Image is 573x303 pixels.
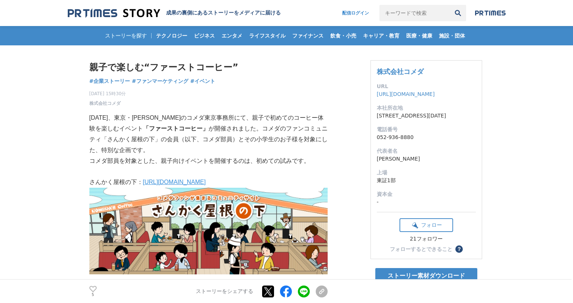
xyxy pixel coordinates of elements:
a: 配信ログイン [335,5,376,21]
p: コメダ部員を対象とした、親子向けイベントを開催するのは、初めての試みです。 [89,156,328,167]
p: [DATE]、東京・[PERSON_NAME]のコメダ東京事務所にて、親子で初めてのコーヒー体験を楽しむイベント が開催されました。コメダのファンコミュニティ「さんかく屋根の下」の会員（以下、コ... [89,113,328,155]
span: 医療・健康 [403,32,435,39]
span: #ファンマーケティング [132,78,188,84]
a: ライフスタイル [246,26,289,45]
dd: [STREET_ADDRESS][DATE] [377,112,476,120]
p: 5 [89,293,97,297]
dt: 代表者名 [377,147,476,155]
a: 施設・団体 [436,26,468,45]
span: ビジネス [191,32,218,39]
a: [URL][DOMAIN_NAME] [377,91,435,97]
strong: 「ファーストコーヒー」 [143,125,208,132]
img: 成果の裏側にあるストーリーをメディアに届ける [68,8,160,18]
dt: 上場 [377,169,476,177]
a: 飲食・小売 [327,26,359,45]
dt: URL [377,83,476,90]
span: #企業ストーリー [89,78,130,84]
a: ファイナンス [289,26,327,45]
a: テクノロジー [153,26,190,45]
dt: 電話番号 [377,126,476,133]
span: ライフスタイル [246,32,289,39]
a: エンタメ [219,26,245,45]
span: ファイナンス [289,32,327,39]
a: #企業ストーリー [89,77,130,85]
span: #イベント [190,78,216,84]
div: 21フォロワー [399,236,453,242]
button: フォロー [399,218,453,232]
dd: 052-936-8880 [377,133,476,141]
input: キーワードで検索 [379,5,450,21]
div: フォローするとできること [390,246,452,252]
dd: [PERSON_NAME] [377,155,476,163]
a: 株式会社コメダ [89,100,121,107]
a: 医療・健康 [403,26,435,45]
a: ストーリー素材ダウンロード [375,268,477,284]
dd: 東証1部 [377,177,476,184]
a: [URL][DOMAIN_NAME] [143,179,206,185]
span: エンタメ [219,32,245,39]
span: [DATE] 15時30分 [89,90,126,97]
h1: 親子で楽しむ“ファーストコーヒー” [89,60,328,74]
span: ？ [456,246,462,252]
a: #イベント [190,77,216,85]
span: 飲食・小売 [327,32,359,39]
button: ？ [455,245,463,253]
a: 株式会社コメダ [377,68,424,75]
img: thumbnail_293c5ab0-9e76-11f0-ab84-cdc61b1ee65a.png [89,188,328,274]
button: 検索 [450,5,466,21]
img: prtimes [475,10,506,16]
h2: 成果の裏側にあるストーリーをメディアに届ける [166,10,281,16]
a: 成果の裏側にあるストーリーをメディアに届ける 成果の裏側にあるストーリーをメディアに届ける [68,8,281,18]
p: さんかく屋根の下： [89,177,328,188]
a: #ファンマーケティング [132,77,188,85]
span: キャリア・教育 [360,32,402,39]
a: キャリア・教育 [360,26,402,45]
p: ストーリーをシェアする [196,288,253,295]
span: テクノロジー [153,32,190,39]
span: 施設・団体 [436,32,468,39]
dd: - [377,198,476,206]
dt: 資本金 [377,190,476,198]
a: ビジネス [191,26,218,45]
dt: 本社所在地 [377,104,476,112]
